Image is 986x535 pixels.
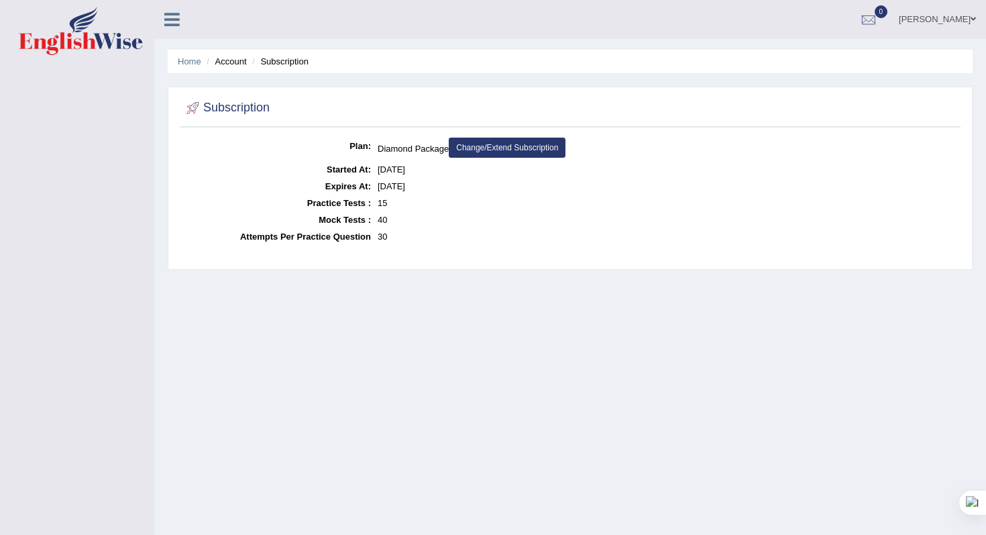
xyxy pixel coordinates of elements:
[378,178,957,195] dd: [DATE]
[178,56,201,66] a: Home
[378,138,957,161] dd: Diamond Package
[378,211,957,228] dd: 40
[378,228,957,245] dd: 30
[183,211,371,228] dt: Mock Tests :
[183,228,371,245] dt: Attempts Per Practice Question
[183,178,371,195] dt: Expires At:
[449,138,565,158] a: Change/Extend Subscription
[875,5,888,18] span: 0
[183,195,371,211] dt: Practice Tests :
[183,138,371,154] dt: Plan:
[249,55,309,68] li: Subscription
[183,98,270,118] h2: Subscription
[203,55,246,68] li: Account
[378,195,957,211] dd: 15
[183,161,371,178] dt: Started At:
[378,161,957,178] dd: [DATE]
